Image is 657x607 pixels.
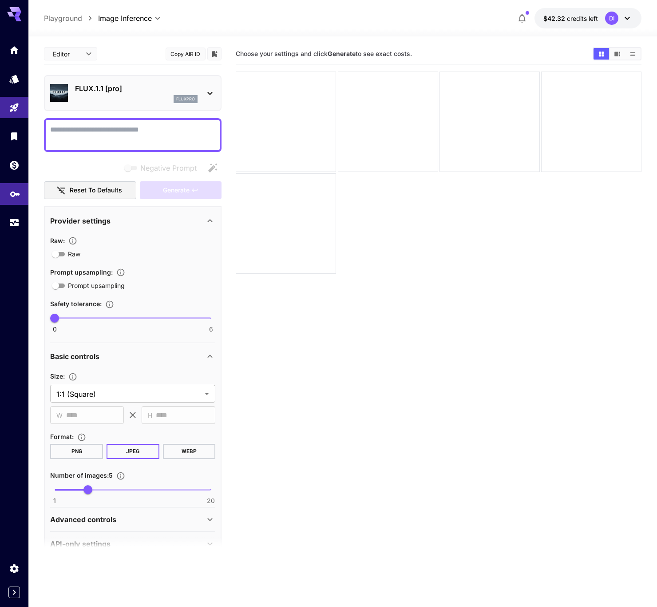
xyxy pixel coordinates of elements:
[50,351,99,362] p: Basic controls
[74,433,90,442] button: Choose the file format for the output image.
[236,50,412,57] span: Choose your settings and click to see exact costs.
[534,8,641,28] button: $42.32226DI
[50,514,116,525] p: Advanced controls
[209,325,213,334] span: 6
[9,563,20,574] div: Settings
[53,49,80,59] span: Editor
[50,80,215,107] div: FLUX.1.1 [pro]fluxpro
[625,48,641,60] button: Show images in list view
[50,268,113,276] span: Prompt upsampling :
[9,73,20,84] div: Models
[44,181,136,200] button: Reset to defaults
[9,102,20,113] div: Playground
[543,15,567,22] span: $42.32
[50,300,102,307] span: Safety tolerance :
[56,410,63,420] span: W
[50,509,215,530] div: Advanced controls
[50,210,215,232] div: Provider settings
[50,372,65,380] span: Size :
[328,50,356,57] b: Generate
[53,496,56,505] span: 1
[593,47,641,60] div: Show images in grid viewShow images in video viewShow images in list view
[543,14,598,23] div: $42.32226
[50,216,111,226] p: Provider settings
[68,249,80,259] span: Raw
[9,217,20,228] div: Usage
[53,325,57,334] span: 0
[50,346,215,367] div: Basic controls
[163,444,216,459] button: WEBP
[9,44,20,56] div: Home
[605,12,618,25] div: DI
[113,268,129,277] button: Enables automatic enhancement and expansion of the input prompt to improve generation quality and...
[50,444,103,459] button: PNG
[610,48,625,60] button: Show images in video view
[50,237,65,244] span: Raw :
[75,83,198,94] p: FLUX.1.1 [pro]
[567,15,598,22] span: credits left
[50,433,74,440] span: Format :
[98,13,152,24] span: Image Inference
[50,533,215,555] div: API-only settings
[210,48,218,59] button: Add to library
[10,186,20,197] div: API Keys
[56,389,201,399] span: 1:1 (Square)
[65,372,81,381] button: Adjust the dimensions of the generated image by specifying its width and height in pixels, or sel...
[44,13,82,24] a: Playground
[102,300,118,309] button: Controls the tolerance level for input and output content moderation. Lower values apply stricter...
[113,471,129,480] button: Specify how many images to generate in a single request. Each image generation will be charged se...
[594,48,609,60] button: Show images in grid view
[207,496,215,505] span: 20
[65,236,81,245] button: Controls the level of post-processing applied to generated images.
[123,162,204,173] span: Negative prompts are not compatible with the selected model.
[166,48,206,60] button: Copy AIR ID
[148,410,152,420] span: H
[9,131,20,142] div: Library
[107,444,159,459] button: JPEG
[68,281,125,290] span: Prompt upsampling
[140,163,197,173] span: Negative Prompt
[50,471,113,479] span: Number of images : 5
[44,13,98,24] nav: breadcrumb
[176,96,195,102] p: fluxpro
[8,587,20,598] button: Expand sidebar
[9,160,20,171] div: Wallet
